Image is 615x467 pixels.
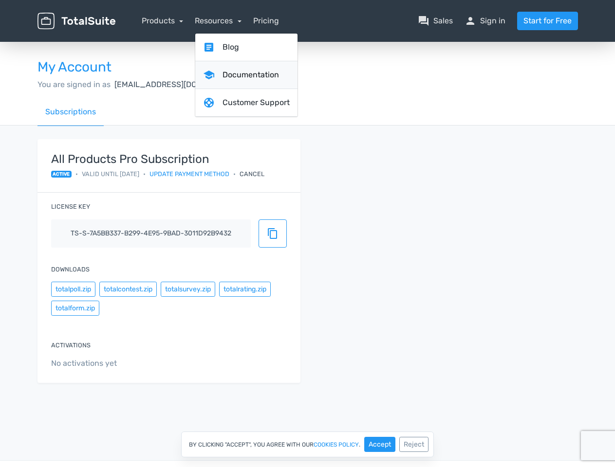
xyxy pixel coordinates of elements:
[75,169,78,179] span: •
[253,15,279,27] a: Pricing
[51,282,95,297] button: totalpoll.zip
[203,41,215,53] span: article
[51,341,91,350] label: Activations
[143,169,146,179] span: •
[37,13,115,30] img: TotalSuite for WordPress
[259,219,287,248] button: content_copy
[149,169,229,179] a: Update payment method
[37,80,111,89] span: You are signed in as
[114,80,248,89] span: [EMAIL_ADDRESS][DOMAIN_NAME],
[233,169,236,179] span: •
[161,282,215,297] button: totalsurvey.zip
[195,89,298,117] a: supportCustomer Support
[418,15,429,27] span: question_answer
[195,34,298,61] a: articleBlog
[181,431,434,457] div: By clicking "Accept", you agree with our .
[51,265,90,274] label: Downloads
[465,15,505,27] a: personSign in
[314,442,359,448] a: cookies policy
[51,171,72,178] span: active
[195,61,298,89] a: schoolDocumentation
[37,60,578,75] h3: My Account
[195,16,242,25] a: Resources
[51,301,99,316] button: totalform.zip
[37,98,104,126] a: Subscriptions
[399,437,429,452] button: Reject
[203,97,215,108] span: support
[465,15,476,27] span: person
[82,169,139,179] span: Valid until [DATE]
[51,202,90,211] label: License key
[99,282,157,297] button: totalcontest.zip
[267,228,279,239] span: content_copy
[51,358,287,369] span: No activations yet
[203,69,215,81] span: school
[142,16,184,25] a: Products
[364,437,395,452] button: Accept
[51,153,265,165] strong: All Products Pro Subscription
[240,169,264,179] div: Cancel
[517,12,578,30] a: Start for Free
[219,282,271,297] button: totalrating.zip
[418,15,453,27] a: question_answerSales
